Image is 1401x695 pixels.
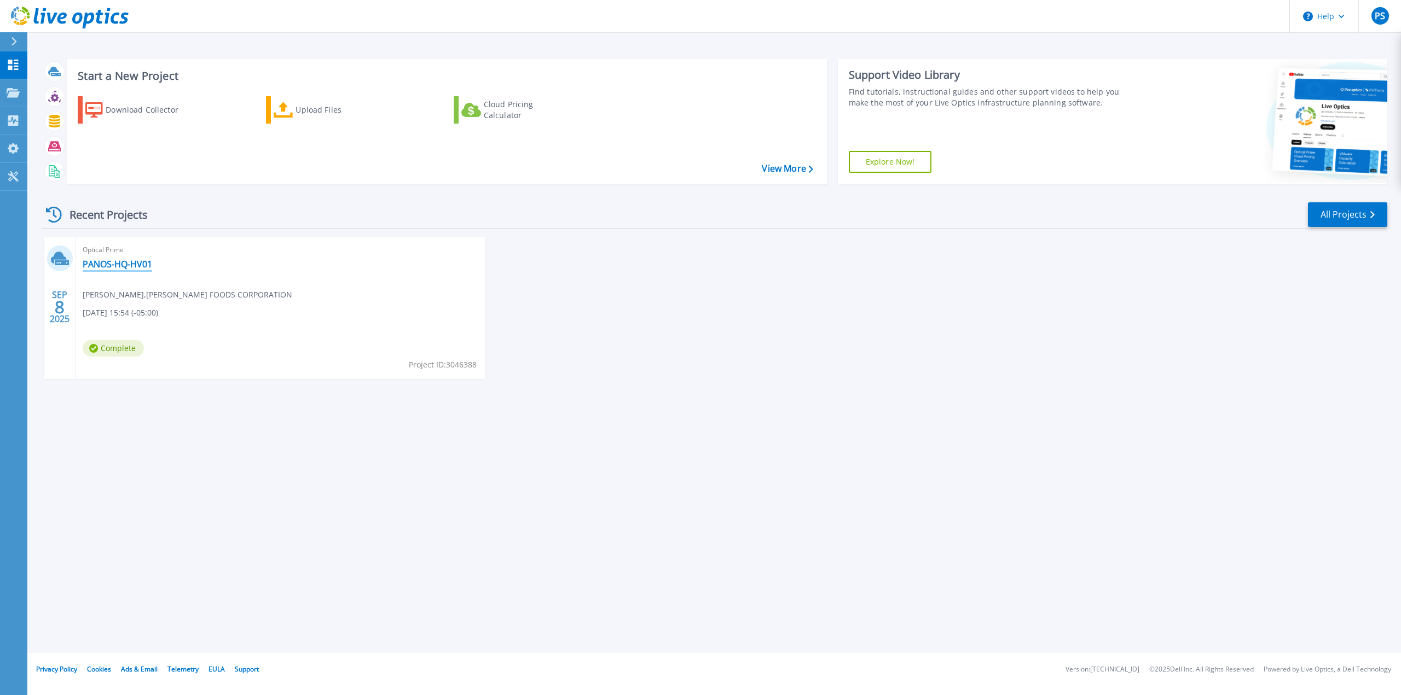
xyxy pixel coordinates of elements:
[106,99,193,121] div: Download Collector
[849,68,1133,82] div: Support Video Library
[83,244,478,256] span: Optical Prime
[55,302,65,312] span: 8
[42,201,163,228] div: Recent Projects
[1308,202,1387,227] a: All Projects
[87,664,111,674] a: Cookies
[1066,666,1139,673] li: Version: [TECHNICAL_ID]
[121,664,158,674] a: Ads & Email
[296,99,383,121] div: Upload Files
[762,163,813,174] a: View More
[36,664,77,674] a: Privacy Policy
[849,86,1133,108] div: Find tutorials, instructional guides and other support videos to help you make the most of your L...
[83,307,158,319] span: [DATE] 15:54 (-05:00)
[849,151,932,173] a: Explore Now!
[49,287,70,327] div: SEP 2025
[78,96,200,124] a: Download Collector
[1149,666,1254,673] li: © 2025 Dell Inc. All Rights Reserved
[1264,666,1391,673] li: Powered by Live Optics, a Dell Technology
[83,340,144,357] span: Complete
[235,664,259,674] a: Support
[78,70,813,82] h3: Start a New Project
[83,289,292,301] span: [PERSON_NAME] , [PERSON_NAME] FOODS CORPORATION
[266,96,388,124] a: Upload Files
[1375,11,1385,20] span: PS
[83,259,152,270] a: PANOS-HQ-HV01
[209,664,225,674] a: EULA
[454,96,576,124] a: Cloud Pricing Calculator
[167,664,199,674] a: Telemetry
[409,359,477,371] span: Project ID: 3046388
[484,99,571,121] div: Cloud Pricing Calculator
